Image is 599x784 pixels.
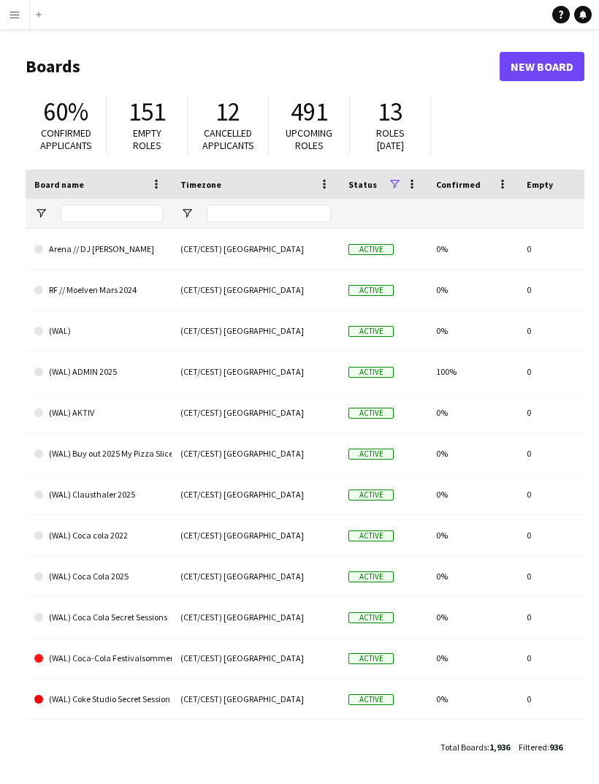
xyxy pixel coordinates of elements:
[34,556,163,597] a: (WAL) Coca Cola 2025
[172,229,340,269] div: (CET/CEST) [GEOGRAPHIC_DATA]
[34,270,163,311] a: RF // Moelven Mars 2024
[172,679,340,719] div: (CET/CEST) [GEOGRAPHIC_DATA]
[436,179,481,190] span: Confirmed
[348,694,394,705] span: Active
[427,229,518,269] div: 0%
[34,720,163,761] a: (WAL) Colosseum regulering
[427,270,518,310] div: 0%
[427,515,518,555] div: 0%
[348,449,394,460] span: Active
[40,126,92,152] span: Confirmed applicants
[348,530,394,541] span: Active
[34,392,163,433] a: (WAL) AKTIV
[172,556,340,596] div: (CET/CEST) [GEOGRAPHIC_DATA]
[61,205,163,222] input: Board name Filter Input
[427,392,518,433] div: 0%
[43,96,88,128] span: 60%
[207,205,331,222] input: Timezone Filter Input
[172,311,340,351] div: (CET/CEST) [GEOGRAPHIC_DATA]
[34,433,163,474] a: (WAL) Buy out 2025 My Pizza Slice
[34,638,163,679] a: (WAL) Coca-Cola Festivalsommer
[348,179,377,190] span: Status
[348,244,394,255] span: Active
[519,742,547,753] span: Filtered
[172,515,340,555] div: (CET/CEST) [GEOGRAPHIC_DATA]
[527,179,553,190] span: Empty
[172,638,340,678] div: (CET/CEST) [GEOGRAPHIC_DATA]
[34,679,163,720] a: (WAL) Coke Studio Secret Session 2023
[133,126,161,152] span: Empty roles
[489,742,510,753] span: 1,936
[34,597,163,638] a: (WAL) Coca Cola Secret Sessions
[348,408,394,419] span: Active
[427,679,518,719] div: 0%
[172,474,340,514] div: (CET/CEST) [GEOGRAPHIC_DATA]
[427,311,518,351] div: 0%
[172,351,340,392] div: (CET/CEST) [GEOGRAPHIC_DATA]
[180,207,194,220] button: Open Filter Menu
[26,56,500,77] h1: Boards
[427,433,518,473] div: 0%
[519,733,562,761] div: :
[376,126,405,152] span: Roles [DATE]
[348,285,394,296] span: Active
[172,720,340,760] div: (CET/CEST) [GEOGRAPHIC_DATA]
[427,638,518,678] div: 0%
[215,96,240,128] span: 12
[348,653,394,664] span: Active
[440,733,510,761] div: :
[348,490,394,501] span: Active
[172,270,340,310] div: (CET/CEST) [GEOGRAPHIC_DATA]
[348,326,394,337] span: Active
[549,742,562,753] span: 936
[180,179,221,190] span: Timezone
[378,96,402,128] span: 13
[427,351,518,392] div: 100%
[440,742,487,753] span: Total Boards
[427,556,518,596] div: 0%
[427,474,518,514] div: 0%
[286,126,332,152] span: Upcoming roles
[172,392,340,433] div: (CET/CEST) [GEOGRAPHIC_DATA]
[34,229,163,270] a: Arena // DJ [PERSON_NAME]
[348,612,394,623] span: Active
[34,207,47,220] button: Open Filter Menu
[172,597,340,637] div: (CET/CEST) [GEOGRAPHIC_DATA]
[34,515,163,556] a: (WAL) Coca cola 2022
[172,433,340,473] div: (CET/CEST) [GEOGRAPHIC_DATA]
[202,126,254,152] span: Cancelled applicants
[348,367,394,378] span: Active
[500,52,584,81] a: New Board
[348,571,394,582] span: Active
[427,597,518,637] div: 0%
[129,96,166,128] span: 151
[34,474,163,515] a: (WAL) Clausthaler 2025
[34,311,163,351] a: (WAL)
[34,351,163,392] a: (WAL) ADMIN 2025
[291,96,328,128] span: 491
[34,179,84,190] span: Board name
[427,720,518,760] div: 0%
